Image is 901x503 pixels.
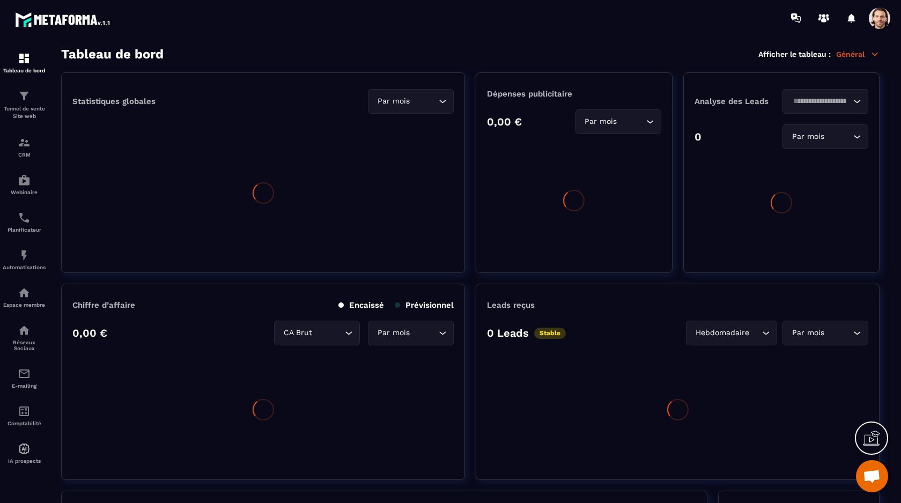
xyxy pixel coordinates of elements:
img: formation [18,90,31,102]
p: Encaissé [338,300,384,310]
a: formationformationTableau de bord [3,44,46,82]
p: Leads reçus [487,300,535,310]
div: Search for option [782,124,868,149]
img: automations [18,249,31,262]
span: Par mois [789,131,826,143]
div: Search for option [575,109,661,134]
h3: Tableau de bord [61,47,164,62]
span: Par mois [789,327,826,339]
a: emailemailE-mailing [3,359,46,397]
p: Analyse des Leads [695,97,781,106]
input: Search for option [751,327,759,339]
input: Search for option [826,327,851,339]
div: Search for option [782,321,868,345]
img: formation [18,136,31,149]
span: Par mois [582,116,619,128]
p: 0,00 € [487,115,522,128]
p: Tunnel de vente Site web [3,105,46,120]
span: Par mois [375,95,412,107]
div: Search for option [782,89,868,114]
span: Par mois [375,327,412,339]
span: Hebdomadaire [693,327,751,339]
img: automations [18,286,31,299]
input: Search for option [826,131,851,143]
p: Dépenses publicitaire [487,89,661,99]
p: Tableau de bord [3,68,46,73]
a: automationsautomationsAutomatisations [3,241,46,278]
span: CA Brut [281,327,314,339]
p: CRM [3,152,46,158]
p: 0 [695,130,701,143]
p: Chiffre d’affaire [72,300,135,310]
p: E-mailing [3,383,46,389]
img: automations [18,174,31,187]
input: Search for option [412,95,436,107]
div: Search for option [368,89,454,114]
p: 0 Leads [487,327,529,339]
input: Search for option [619,116,644,128]
p: Espace membre [3,302,46,308]
img: social-network [18,324,31,337]
a: schedulerschedulerPlanificateur [3,203,46,241]
p: Planificateur [3,227,46,233]
p: Statistiques globales [72,97,156,106]
p: Webinaire [3,189,46,195]
div: Mở cuộc trò chuyện [856,460,888,492]
div: Search for option [368,321,454,345]
a: formationformationCRM [3,128,46,166]
p: Général [836,49,880,59]
p: Afficher le tableau : [758,50,831,58]
p: Prévisionnel [395,300,454,310]
a: social-networksocial-networkRéseaux Sociaux [3,316,46,359]
a: formationformationTunnel de vente Site web [3,82,46,128]
img: formation [18,52,31,65]
input: Search for option [789,95,851,107]
p: Automatisations [3,264,46,270]
p: 0,00 € [72,327,107,339]
div: Search for option [686,321,777,345]
a: automationsautomationsEspace membre [3,278,46,316]
input: Search for option [314,327,342,339]
p: Comptabilité [3,420,46,426]
p: Réseaux Sociaux [3,339,46,351]
img: accountant [18,405,31,418]
img: logo [15,10,112,29]
img: automations [18,442,31,455]
img: scheduler [18,211,31,224]
p: IA prospects [3,458,46,464]
div: Search for option [274,321,360,345]
a: accountantaccountantComptabilité [3,397,46,434]
input: Search for option [412,327,436,339]
p: Stable [534,328,566,339]
a: automationsautomationsWebinaire [3,166,46,203]
img: email [18,367,31,380]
